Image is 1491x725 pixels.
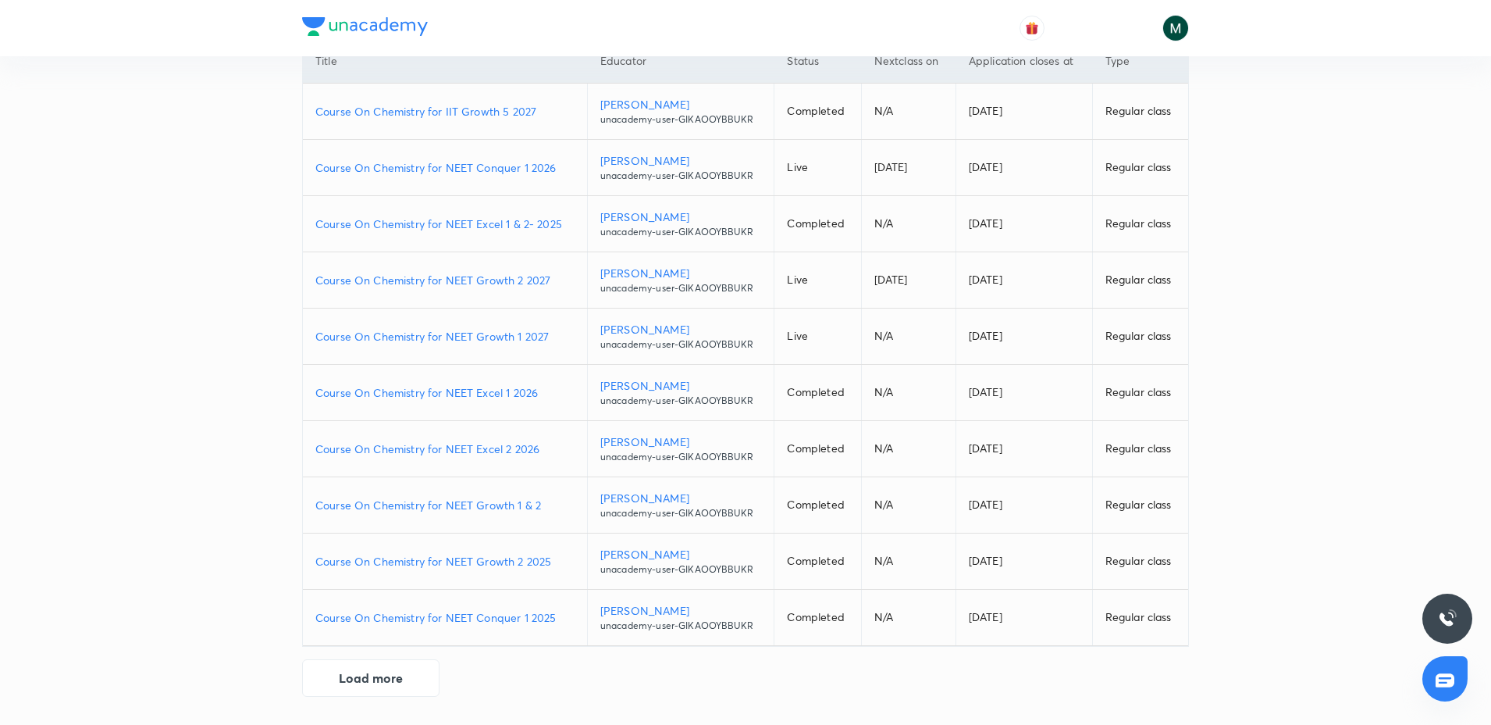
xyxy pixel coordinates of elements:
[861,84,955,140] td: N/A
[774,421,861,477] td: Completed
[955,196,1092,252] td: [DATE]
[600,377,762,408] a: [PERSON_NAME]unacademy-user-GIKAOOYBBUKR
[774,39,861,84] th: Status
[1092,477,1188,534] td: Regular class
[600,152,762,183] a: [PERSON_NAME]unacademy-user-GIKAOOYBBUKR
[600,96,762,127] a: [PERSON_NAME]unacademy-user-GIKAOOYBBUKR
[600,602,762,633] a: [PERSON_NAME]unacademy-user-GIKAOOYBBUKR
[600,394,762,408] p: unacademy-user-GIKAOOYBBUKR
[315,441,575,457] a: Course On Chemistry for NEET Excel 2 2026
[1025,21,1039,35] img: avatar
[315,553,575,570] a: Course On Chemistry for NEET Growth 2 2025
[1092,590,1188,646] td: Regular class
[861,477,955,534] td: N/A
[600,546,762,562] p: [PERSON_NAME]
[861,421,955,477] td: N/A
[1020,16,1044,41] button: avatar
[600,562,762,577] p: unacademy-user-GIKAOOYBBUKR
[302,17,428,40] a: Company Logo
[600,209,762,225] p: [PERSON_NAME]
[600,169,762,183] p: unacademy-user-GIKAOOYBBUKR
[600,337,762,352] p: unacademy-user-GIKAOOYBBUKR
[1162,15,1189,41] img: Milind Shahare
[600,490,762,520] a: [PERSON_NAME]unacademy-user-GIKAOOYBBUKR
[600,377,762,394] p: [PERSON_NAME]
[600,450,762,464] p: unacademy-user-GIKAOOYBBUKR
[1092,140,1188,196] td: Regular class
[600,96,762,112] p: [PERSON_NAME]
[955,140,1092,196] td: [DATE]
[861,590,955,646] td: N/A
[600,265,762,295] a: [PERSON_NAME]unacademy-user-GIKAOOYBBUKR
[774,140,861,196] td: Live
[861,252,955,309] td: [DATE]
[303,39,587,84] th: Title
[315,103,575,120] a: Course On Chemistry for IIT Growth 5 2027
[315,384,575,401] a: Course On Chemistry for NEET Excel 1 2026
[600,112,762,127] p: unacademy-user-GIKAOOYBBUKR
[1092,196,1188,252] td: Regular class
[1092,84,1188,140] td: Regular class
[1092,39,1188,84] th: Type
[600,321,762,337] p: [PERSON_NAME]
[600,546,762,577] a: [PERSON_NAME]unacademy-user-GIKAOOYBBUKR
[600,506,762,520] p: unacademy-user-GIKAOOYBBUKR
[955,534,1092,590] td: [DATE]
[955,252,1092,309] td: [DATE]
[600,619,762,633] p: unacademy-user-GIKAOOYBBUKR
[955,365,1092,421] td: [DATE]
[861,534,955,590] td: N/A
[774,534,861,590] td: Completed
[587,39,774,84] th: Educator
[861,365,955,421] td: N/A
[600,490,762,506] p: [PERSON_NAME]
[955,421,1092,477] td: [DATE]
[861,309,955,365] td: N/A
[600,152,762,169] p: [PERSON_NAME]
[315,609,575,626] a: Course On Chemistry for NEET Conquer 1 2025
[955,39,1092,84] th: Application closes at
[774,477,861,534] td: Completed
[315,216,575,232] a: Course On Chemistry for NEET Excel 1 & 2- 2025
[600,434,762,450] p: [PERSON_NAME]
[774,252,861,309] td: Live
[315,328,575,345] a: Course On Chemistry for NEET Growth 1 2027
[302,659,439,697] button: Load more
[774,365,861,421] td: Completed
[955,590,1092,646] td: [DATE]
[955,84,1092,140] td: [DATE]
[955,309,1092,365] td: [DATE]
[600,225,762,239] p: unacademy-user-GIKAOOYBBUKR
[600,602,762,619] p: [PERSON_NAME]
[774,84,861,140] td: Completed
[1092,252,1188,309] td: Regular class
[774,590,861,646] td: Completed
[315,272,575,288] a: Course On Chemistry for NEET Growth 2 2027
[955,477,1092,534] td: [DATE]
[600,265,762,281] p: [PERSON_NAME]
[774,196,861,252] td: Completed
[774,309,861,365] td: Live
[1092,534,1188,590] td: Regular class
[315,497,575,513] a: Course On Chemistry for NEET Growth 1 & 2
[1092,421,1188,477] td: Regular class
[861,196,955,252] td: N/A
[861,140,955,196] td: [DATE]
[315,159,575,176] a: Course On Chemistry for NEET Conquer 1 2026
[600,209,762,239] a: [PERSON_NAME]unacademy-user-GIKAOOYBBUKR
[1438,609,1457,628] img: ttu
[600,281,762,295] p: unacademy-user-GIKAOOYBBUKR
[1092,309,1188,365] td: Regular class
[1092,365,1188,421] td: Regular class
[600,434,762,464] a: [PERSON_NAME]unacademy-user-GIKAOOYBBUKR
